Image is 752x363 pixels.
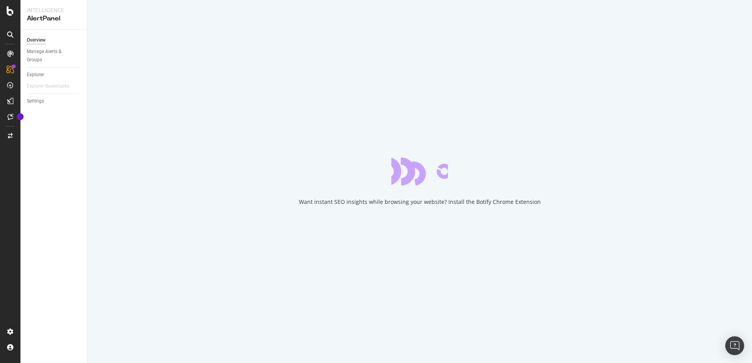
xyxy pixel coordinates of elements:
[27,36,46,44] div: Overview
[299,198,541,206] div: Want instant SEO insights while browsing your website? Install the Botify Chrome Extension
[27,36,81,44] a: Overview
[17,113,24,120] div: Tooltip anchor
[27,14,81,23] div: AlertPanel
[27,97,44,105] div: Settings
[27,82,69,90] div: Explorer Bookmarks
[391,157,448,185] div: animation
[27,71,44,79] div: Explorer
[27,6,81,14] div: Intelligence
[27,82,77,90] a: Explorer Bookmarks
[27,48,74,64] div: Manage Alerts & Groups
[27,71,81,79] a: Explorer
[27,97,81,105] a: Settings
[27,48,81,64] a: Manage Alerts & Groups
[725,336,744,355] div: Open Intercom Messenger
